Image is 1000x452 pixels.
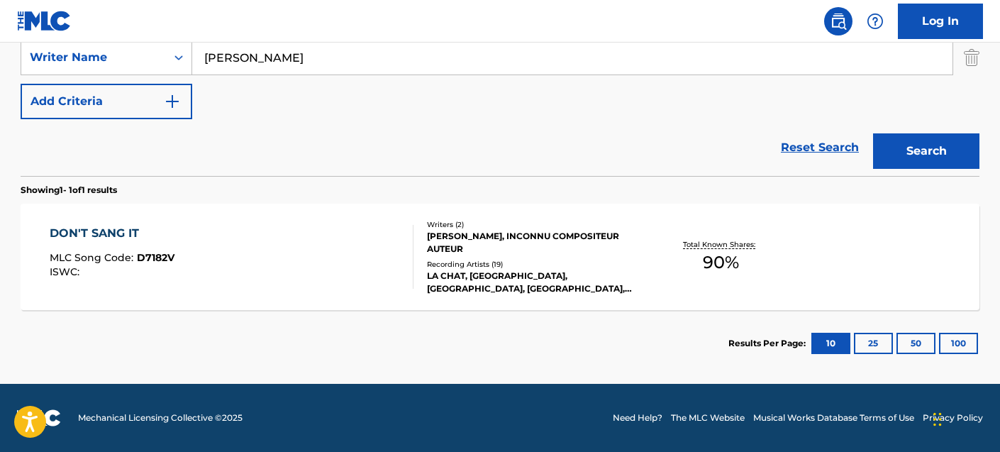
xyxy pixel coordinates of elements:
img: search [830,13,847,30]
div: Help [861,7,889,35]
a: Need Help? [613,412,662,424]
a: Musical Works Database Terms of Use [753,412,914,424]
img: MLC Logo [17,11,72,31]
p: Showing 1 - 1 of 1 results [21,184,117,197]
p: Total Known Shares: [683,239,759,250]
p: Results Per Page: [728,337,809,350]
span: Mechanical Licensing Collective © 2025 [78,412,243,424]
iframe: Chat Widget [929,384,1000,452]
div: [PERSON_NAME], INCONNU COMPOSITEUR AUTEUR [427,230,641,255]
span: D7182V [137,251,174,264]
span: 90 % [703,250,739,275]
div: LA CHAT, [GEOGRAPHIC_DATA], [GEOGRAPHIC_DATA], [GEOGRAPHIC_DATA], [GEOGRAPHIC_DATA] [427,270,641,295]
img: Delete Criterion [964,40,979,75]
a: Privacy Policy [923,412,983,424]
span: MLC Song Code : [50,251,137,264]
span: ISWC : [50,265,83,278]
a: Log In [898,4,983,39]
a: The MLC Website [671,412,745,424]
div: Drag [933,398,942,441]
img: logo [17,409,61,426]
div: Writers ( 2 ) [427,219,641,230]
button: Add Criteria [21,84,192,119]
img: 9d2ae6d4665cec9f34b9.svg [164,93,181,110]
a: DON'T SANG ITMLC Song Code:D7182VISWC:Writers (2)[PERSON_NAME], INCONNU COMPOSITEUR AUTEURRecordi... [21,204,979,310]
button: 100 [939,333,978,354]
a: Reset Search [774,132,866,163]
button: 25 [854,333,893,354]
div: Writer Name [30,49,157,66]
div: Recording Artists ( 19 ) [427,259,641,270]
button: 50 [896,333,935,354]
button: 10 [811,333,850,354]
a: Public Search [824,7,852,35]
button: Search [873,133,979,169]
div: DON'T SANG IT [50,225,174,242]
img: help [867,13,884,30]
